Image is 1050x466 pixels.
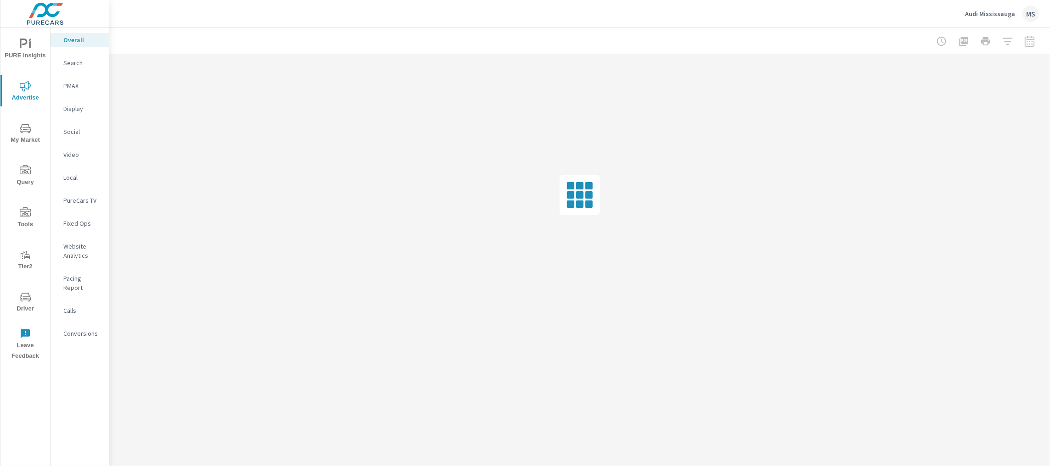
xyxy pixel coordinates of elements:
div: Local [51,171,109,184]
div: Overall [51,33,109,47]
div: Display [51,102,109,116]
span: Leave Feedback [3,328,47,361]
span: PURE Insights [3,39,47,61]
p: Audi Mississauga [965,10,1015,18]
div: Conversions [51,327,109,340]
p: Pacing Report [63,274,101,292]
div: PMAX [51,79,109,93]
p: Overall [63,35,101,44]
span: Query [3,165,47,188]
div: Calls [51,304,109,317]
p: Search [63,58,101,67]
div: Pacing Report [51,272,109,294]
p: Conversions [63,329,101,338]
div: PureCars TV [51,194,109,207]
span: Tools [3,207,47,230]
p: Local [63,173,101,182]
p: Fixed Ops [63,219,101,228]
span: Advertise [3,81,47,103]
p: PureCars TV [63,196,101,205]
div: Search [51,56,109,70]
div: Video [51,148,109,161]
div: MS [1022,6,1039,22]
p: Social [63,127,101,136]
div: Fixed Ops [51,216,109,230]
p: Display [63,104,101,113]
div: Social [51,125,109,139]
p: Video [63,150,101,159]
div: nav menu [0,28,50,365]
div: Website Analytics [51,239,109,262]
p: Calls [63,306,101,315]
span: Driver [3,292,47,314]
span: My Market [3,123,47,145]
span: Tier2 [3,250,47,272]
p: PMAX [63,81,101,90]
p: Website Analytics [63,242,101,260]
